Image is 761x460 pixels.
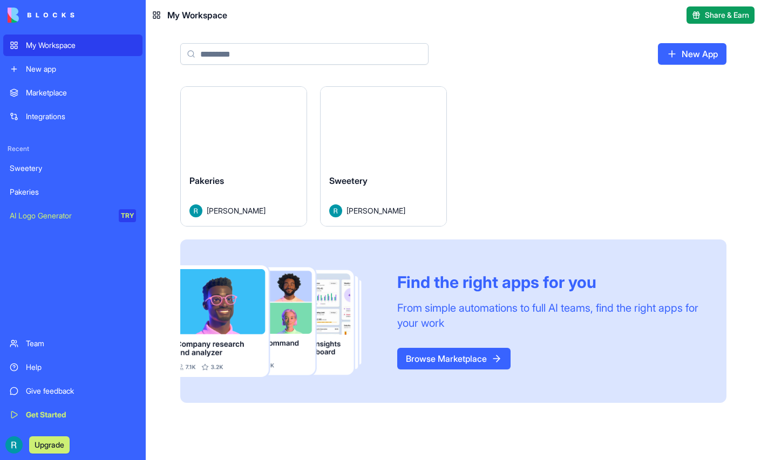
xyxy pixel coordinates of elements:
a: Get Started [3,404,142,425]
img: Avatar [329,204,342,217]
div: Help [26,362,136,373]
img: ACg8ocIQaqk-1tPQtzwxiZ7ZlP6dcFgbwUZ5nqaBNAw22a2oECoLioo=s96-c [5,436,23,454]
a: New App [658,43,726,65]
a: PakeriesAvatar[PERSON_NAME] [180,86,307,226]
a: My Workspace [3,35,142,56]
span: My Workspace [167,9,227,22]
span: Pakeries [189,175,224,186]
a: Help [3,356,142,378]
div: TRY [119,209,136,222]
a: Upgrade [29,439,70,450]
span: Sweetery [329,175,368,186]
div: Pakeries [10,187,136,197]
div: From simple automations to full AI teams, find the right apps for your work [397,300,701,331]
a: Team [3,333,142,354]
button: Upgrade [29,436,70,454]
a: Marketplace [3,82,142,104]
div: Team [26,338,136,349]
div: Get Started [26,409,136,420]
img: logo [8,8,74,23]
span: Share & Earn [705,10,749,20]
div: Marketplace [26,87,136,98]
a: AI Logo GeneratorTRY [3,205,142,226]
span: [PERSON_NAME] [346,205,405,216]
div: My Workspace [26,40,136,51]
div: New app [26,64,136,74]
a: Sweetery [3,157,142,179]
a: SweeteryAvatar[PERSON_NAME] [320,86,447,226]
a: New app [3,58,142,80]
img: Avatar [189,204,202,217]
a: Pakeries [3,181,142,203]
a: Browse Marketplace [397,348,511,369]
span: [PERSON_NAME] [207,205,266,216]
div: Find the right apps for you [397,272,701,292]
button: Share & Earn [687,6,755,24]
div: Give feedback [26,386,136,396]
span: Recent [3,145,142,153]
div: Sweetery [10,163,136,174]
div: Integrations [26,111,136,122]
a: Integrations [3,106,142,127]
img: Frame_181_egmpey.png [180,265,380,377]
div: AI Logo Generator [10,210,111,221]
a: Give feedback [3,380,142,402]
